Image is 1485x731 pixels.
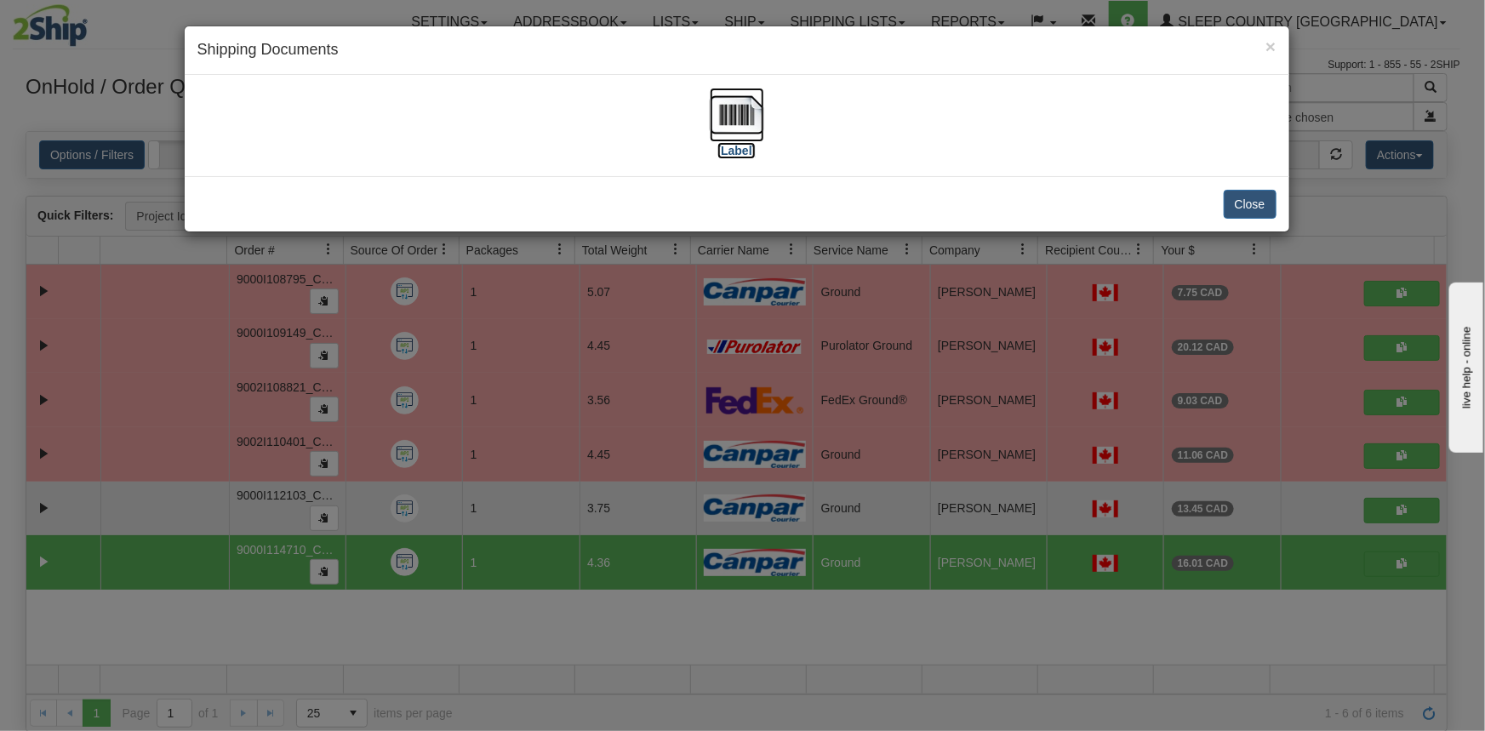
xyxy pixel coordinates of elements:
h4: Shipping Documents [197,39,1277,61]
iframe: chat widget [1446,278,1483,452]
label: [Label] [717,142,757,159]
a: [Label] [710,106,764,157]
button: Close [1224,190,1277,219]
img: barcode.jpg [710,88,764,142]
span: × [1265,37,1276,56]
div: live help - online [13,14,157,27]
button: Close [1265,37,1276,55]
